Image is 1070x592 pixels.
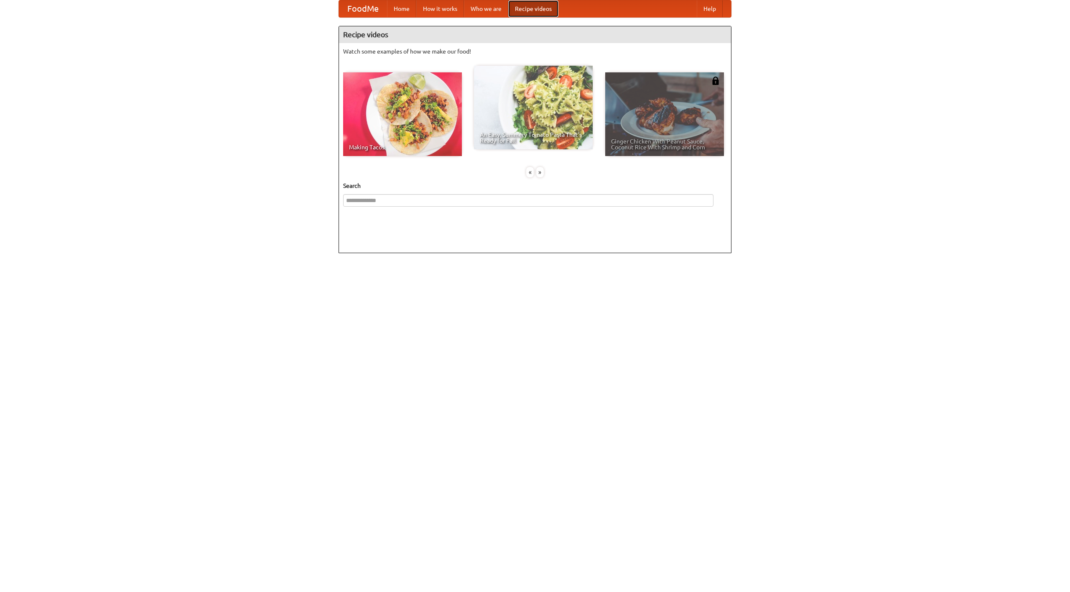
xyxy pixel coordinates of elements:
a: Recipe videos [508,0,558,17]
div: » [536,167,544,177]
a: FoodMe [339,0,387,17]
h5: Search [343,182,727,190]
h4: Recipe videos [339,26,731,43]
a: How it works [416,0,464,17]
a: An Easy, Summery Tomato Pasta That's Ready for Fall [474,66,593,149]
span: An Easy, Summery Tomato Pasta That's Ready for Fall [480,132,587,144]
a: Help [697,0,723,17]
a: Who we are [464,0,508,17]
p: Watch some examples of how we make our food! [343,47,727,56]
a: Home [387,0,416,17]
a: Making Tacos [343,72,462,156]
span: Making Tacos [349,144,456,150]
div: « [526,167,534,177]
img: 483408.png [711,77,720,85]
